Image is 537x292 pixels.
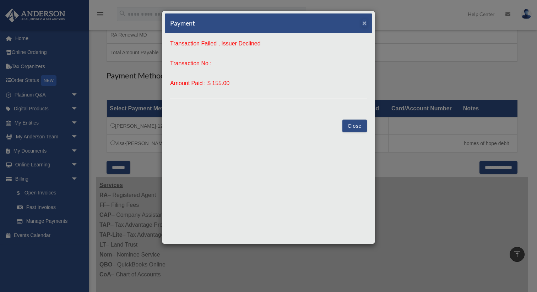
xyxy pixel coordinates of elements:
span: × [362,19,367,27]
button: Close [362,19,367,27]
p: Transaction Failed , Issuer Declined [170,39,367,49]
h5: Payment [170,19,195,28]
button: Close [342,120,367,132]
p: Transaction No : [170,59,367,68]
p: Amount Paid : $ 155.00 [170,78,367,88]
